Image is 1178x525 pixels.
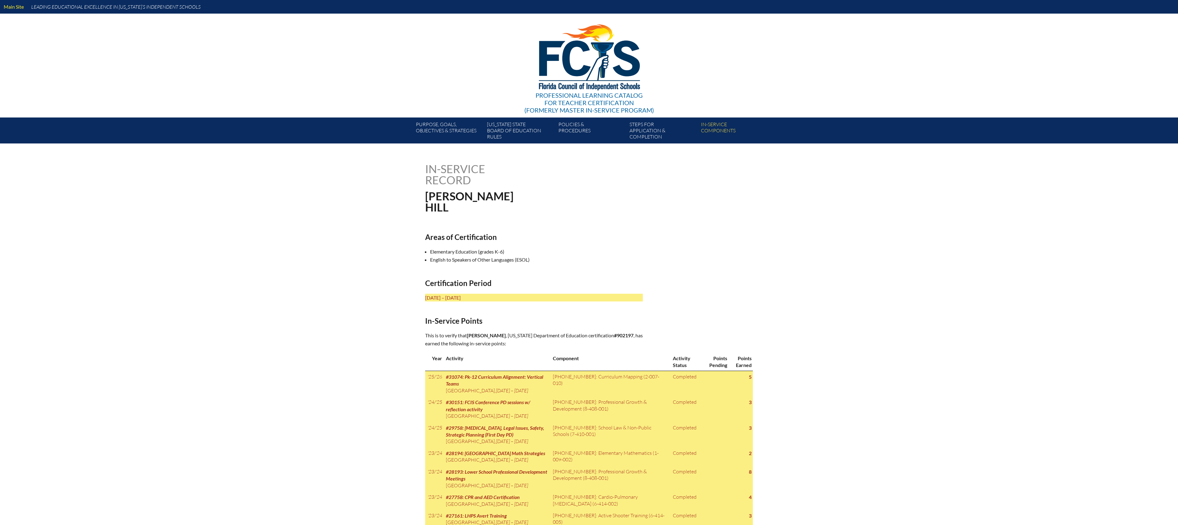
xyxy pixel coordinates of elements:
span: for Teacher Certification [544,99,634,106]
h2: Certification Period [425,279,643,288]
a: Policies &Procedures [556,120,627,143]
p: This is to verify that , [US_STATE] Department of Education certification , has earned the follow... [425,331,643,348]
strong: 5 [749,374,752,380]
span: #27161: LHPS Avert Training [446,513,507,519]
span: #28193: Lower School Professional Development Meetings [446,469,547,481]
td: '23/'24 [425,491,443,510]
span: #30151: FCIS Conference PD sessions w/ reflection activity [446,399,530,412]
td: , [443,371,550,396]
h2: Areas of Certification [425,233,643,241]
strong: 3 [749,513,752,519]
span: [GEOGRAPHIC_DATA] [446,482,495,489]
h1: In-service record [425,163,550,186]
a: Purpose, goals,objectives & strategies [413,120,484,143]
span: [DATE] – [DATE] [496,387,528,394]
span: [GEOGRAPHIC_DATA] [446,457,495,463]
li: English to Speakers of Other Languages (ESOL) [430,256,648,264]
span: [GEOGRAPHIC_DATA] [446,413,495,419]
div: Professional Learning Catalog (formerly Master In-service Program) [524,92,654,114]
th: Component [550,352,670,371]
td: Completed [670,371,702,396]
td: [PHONE_NUMBER]: Professional Growth & Development (8-408-001) [550,396,670,422]
td: Completed [670,491,702,510]
td: , [443,396,550,422]
span: [DATE] – [DATE] [496,438,528,444]
a: Steps forapplication & completion [627,120,698,143]
th: Year [425,352,443,371]
td: [PHONE_NUMBER]: Elementary Mathematics (1-009-002) [550,447,670,466]
a: Professional Learning Catalog for Teacher Certification(formerly Master In-service Program) [522,12,656,115]
span: [GEOGRAPHIC_DATA] [446,387,495,394]
h2: In-Service Points [425,316,643,325]
strong: 2 [749,450,752,456]
span: [DATE] – [DATE] [496,501,528,507]
span: #29758: [MEDICAL_DATA], Legal Issues, Safety, Strategic Planning (First Day PD) [446,425,544,437]
span: [DATE] – [DATE] [496,482,528,489]
td: Completed [670,466,702,491]
b: #902197 [614,332,634,338]
span: [PERSON_NAME] [467,332,506,338]
strong: 4 [749,494,752,500]
td: , [443,422,550,447]
strong: 3 [749,399,752,405]
td: '23/'24 [425,447,443,466]
td: [PHONE_NUMBER]: Curriculum Mapping (2-007-010) [550,371,670,396]
td: , [443,491,550,510]
td: '24/'25 [425,396,443,422]
h1: [PERSON_NAME] Hill [425,190,628,213]
td: '24/'25 [425,422,443,447]
td: [PHONE_NUMBER]: Professional Growth & Development (8-408-001) [550,466,670,491]
a: In-servicecomponents [698,120,770,143]
span: [GEOGRAPHIC_DATA] [446,438,495,444]
td: '23/'24 [425,466,443,491]
img: FCISlogo221.eps [525,14,653,98]
td: , [443,466,550,491]
th: Activity [443,352,550,371]
li: Elementary Education (grades K-6) [430,248,648,256]
td: [PHONE_NUMBER]: School Law & Non-Public Schools (7-410-001) [550,422,670,447]
span: [DATE] – [DATE] [496,457,528,463]
span: [GEOGRAPHIC_DATA] [446,501,495,507]
span: [DATE] – [DATE] [496,413,528,419]
span: #28194: [GEOGRAPHIC_DATA] Math Strategies [446,450,545,456]
td: , [443,447,550,466]
td: Completed [670,396,702,422]
td: Completed [670,422,702,447]
th: Activity Status [670,352,702,371]
strong: 8 [749,469,752,475]
a: Main Site [1,2,26,11]
th: Points Earned [728,352,753,371]
td: Completed [670,447,702,466]
td: [PHONE_NUMBER]: Cardio-Pulmonary [MEDICAL_DATA] (6-414-002) [550,491,670,510]
a: [US_STATE] StateBoard of Education rules [484,120,556,143]
span: #27758: CPR and AED Certification [446,494,520,500]
p: [DATE] – [DATE] [425,294,643,302]
span: #31074: Pk-12 Curriculum Alignment: Vertical Teams [446,374,543,386]
strong: 3 [749,425,752,431]
td: '25/'26 [425,371,443,396]
th: Points Pending [702,352,728,371]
